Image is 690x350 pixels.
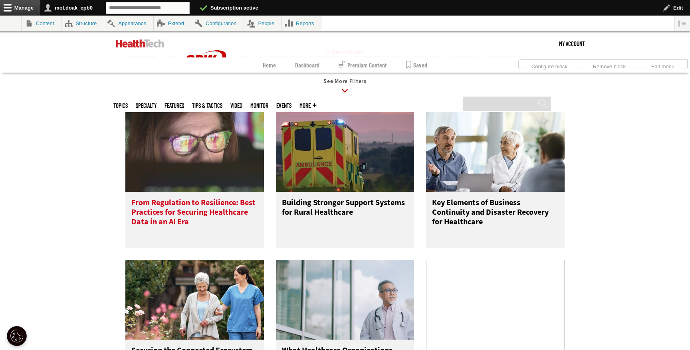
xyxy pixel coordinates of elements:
[559,32,585,55] a: My Account
[7,326,27,346] button: Open Preferences
[528,61,571,70] a: Configure block
[276,112,414,192] img: ambulance driving down country road at sunset
[61,16,104,31] a: Structure
[276,260,414,340] img: doctor in front of clouds and reflective building
[7,326,27,346] div: Cookie Settings
[131,198,258,230] h3: From Regulation to Resilience: Best Practices for Securing Healthcare Data in an AI Era
[244,16,282,31] a: People
[125,260,264,340] img: nurse walks with senior woman through a garden
[191,16,243,31] a: Configuration
[559,32,585,55] div: User menu
[250,103,268,109] a: MonITor
[136,103,157,109] span: Specialty
[426,112,565,248] a: incident response team discusses around a table Key Elements of Business Continuity and Disaster ...
[125,78,565,100] a: See More Filters
[154,16,191,31] a: Extend
[276,112,414,248] a: ambulance driving down country road at sunset Building Stronger Support Systems for Rural Healthcare
[125,112,264,248] a: woman wearing glasses looking at healthcare data on screen From Regulation to Resilience: Best Pr...
[22,16,61,31] a: Content
[230,103,242,109] a: Video
[648,61,678,70] a: Edit menu
[282,16,321,31] a: Reports
[116,40,164,47] img: Home
[263,57,276,73] a: Home
[295,57,319,73] a: Dashboard
[426,112,565,192] img: incident response team discusses around a table
[113,103,128,109] span: Topics
[165,103,184,109] a: Features
[590,61,629,70] a: Remove block
[104,16,153,31] a: Appearance
[125,112,264,192] img: woman wearing glasses looking at healthcare data on screen
[406,57,427,73] a: Saved
[282,198,408,230] h3: Building Stronger Support Systems for Rural Healthcare
[176,84,236,93] a: CDW
[176,32,236,91] img: Home
[339,57,387,73] a: Premium Content
[192,103,222,109] a: Tips & Tactics
[674,16,690,31] button: Vertical orientation
[432,198,559,230] h3: Key Elements of Business Continuity and Disaster Recovery for Healthcare
[276,103,291,109] a: Events
[299,103,316,109] span: More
